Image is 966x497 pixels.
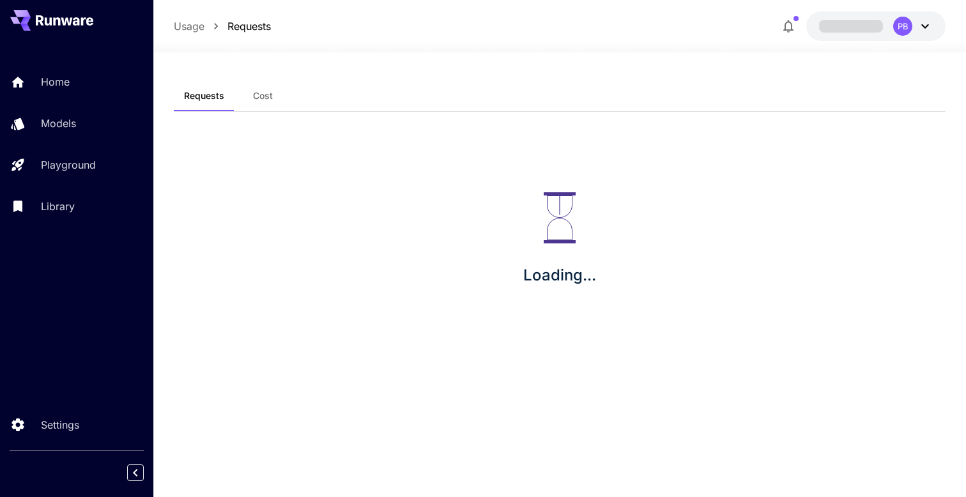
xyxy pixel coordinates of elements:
p: Home [41,74,70,89]
div: Collapse sidebar [137,461,153,484]
div: PB [893,17,912,36]
span: Requests [184,90,224,102]
p: Playground [41,157,96,172]
p: Loading... [523,264,596,287]
nav: breadcrumb [174,19,271,34]
a: Requests [227,19,271,34]
button: PB [806,11,946,41]
p: Settings [41,417,79,432]
a: Usage [174,19,204,34]
p: Library [41,199,75,214]
button: Collapse sidebar [127,464,144,481]
p: Models [41,116,76,131]
span: Cost [253,90,273,102]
